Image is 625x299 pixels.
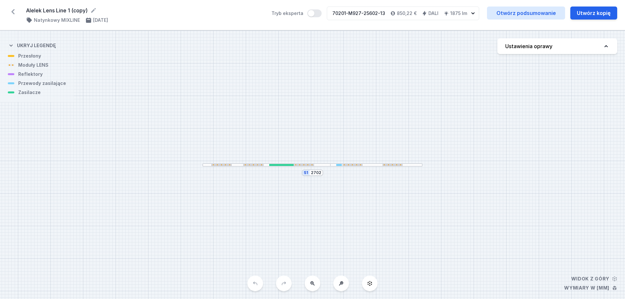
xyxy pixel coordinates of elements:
[271,9,322,17] label: Tryb eksperta
[570,7,617,20] button: Utwórz kopię
[307,9,322,17] button: Tryb eksperta
[505,42,552,50] h4: Ustawienia oprawy
[90,7,97,14] button: Edytuj nazwę projektu
[397,10,417,17] h4: 850,22 €
[428,10,438,17] h4: DALI
[26,7,264,14] form: Alelek Lens Line 1 (copy)
[34,17,80,23] h4: Natynkowy MIXLINE
[327,7,479,20] button: 70201-M927-25602-13850,22 €DALI1875 lm
[497,38,617,54] button: Ustawienia oprawy
[8,37,56,53] button: Ukryj legendę
[450,10,467,17] h4: 1875 lm
[93,17,108,23] h4: [DATE]
[17,42,56,49] h4: Ukryj legendę
[332,10,385,17] div: 70201-M927-25602-13
[487,7,565,20] a: Otwórz podsumowanie
[311,170,321,175] input: Wymiar [mm]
